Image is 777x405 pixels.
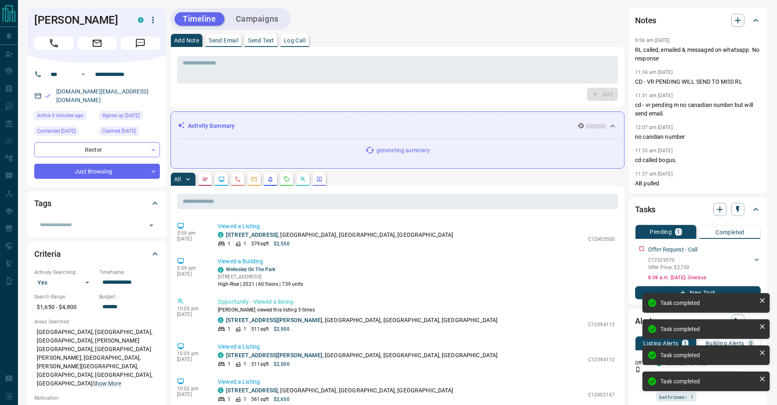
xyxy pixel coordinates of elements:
[218,273,303,280] p: [STREET_ADDRESS]
[267,176,274,182] svg: Listing Alerts
[218,222,615,231] p: Viewed a Listing
[228,325,230,333] p: 1
[177,356,206,362] p: [DATE]
[34,197,51,210] h2: Tags
[218,298,615,306] p: Opportunity - Viewed a listing
[218,176,225,182] svg: Lead Browsing Activity
[177,271,206,277] p: [DATE]
[660,300,756,306] div: Task completed
[174,176,181,182] p: All
[226,352,322,358] a: [STREET_ADDRESS][PERSON_NAME]
[588,236,615,243] p: C12403500
[648,264,689,271] p: Offer Price: $2,150
[99,111,160,122] div: Sat Aug 02 2025
[660,326,756,332] div: Task completed
[226,316,498,325] p: , [GEOGRAPHIC_DATA], [GEOGRAPHIC_DATA], [GEOGRAPHIC_DATA]
[218,317,224,323] div: condos.ca
[177,230,206,236] p: 5:59 pm
[635,179,761,188] p: AB pulled
[34,111,95,122] div: Tue Sep 16 2025
[78,69,88,79] button: Open
[34,318,160,325] p: Areas Searched:
[251,396,269,403] p: 561 sqft
[218,267,224,273] div: condos.ca
[77,37,117,50] span: Email
[177,265,206,271] p: 5:59 pm
[228,396,230,403] p: 1
[635,46,761,63] p: RL called, emailed & messaged on whatsapp. No response
[635,133,761,141] p: no candian number
[93,379,121,388] button: Show More
[218,352,224,358] div: condos.ca
[177,306,206,312] p: 10:03 pm
[99,127,160,138] div: Mon Aug 18 2025
[635,200,761,219] div: Tasks
[635,101,761,118] p: cd - vr pending m no canadian number but will send email.
[677,229,680,235] p: 1
[34,293,95,300] p: Search Range:
[588,356,615,363] p: C12394112
[226,267,275,272] a: Wellesley On The Park
[226,351,498,360] p: , [GEOGRAPHIC_DATA], [GEOGRAPHIC_DATA], [GEOGRAPHIC_DATA]
[635,314,656,327] h2: Alerts
[37,127,75,135] span: Contacted [DATE]
[218,232,224,238] div: condos.ca
[635,148,673,154] p: 11:55 am [DATE]
[99,269,160,276] p: Timeframe:
[99,293,160,300] p: Budget:
[251,360,269,368] p: 511 sqft
[316,176,323,182] svg: Agent Actions
[226,317,322,323] a: [STREET_ADDRESS][PERSON_NAME]
[228,360,230,368] p: 1
[648,255,761,273] div: C12329579Offer Price: $2,150
[34,164,160,179] div: Just Browsing
[226,231,454,239] p: , [GEOGRAPHIC_DATA], [GEOGRAPHIC_DATA], [GEOGRAPHIC_DATA]
[251,176,257,182] svg: Emails
[138,17,144,23] div: condos.ca
[660,352,756,358] div: Task completed
[177,351,206,356] p: 10:03 pm
[174,38,199,43] p: Add Note
[635,69,673,75] p: 11:34 am [DATE]
[274,360,290,368] p: $2,500
[715,229,744,235] p: Completed
[635,38,670,43] p: 9:56 am [DATE]
[218,257,615,266] p: Viewed a Building
[635,14,656,27] h2: Notes
[228,12,287,26] button: Campaigns
[102,127,136,135] span: Claimed [DATE]
[202,176,208,182] svg: Notes
[283,176,290,182] svg: Requests
[34,247,61,260] h2: Criteria
[34,142,160,157] div: Renter
[635,125,673,130] p: 12:07 pm [DATE]
[177,386,206,392] p: 10:02 pm
[218,306,615,314] p: [PERSON_NAME] viewed this listing 5 times
[209,38,238,43] p: Send Email
[648,256,689,264] p: C12329579
[244,396,246,403] p: 1
[34,13,126,27] h1: [PERSON_NAME]
[177,312,206,317] p: [DATE]
[244,325,246,333] p: 1
[274,325,290,333] p: $2,500
[34,300,95,314] p: $1,650 - $4,800
[588,391,615,398] p: C12402167
[34,244,160,264] div: Criteria
[177,118,618,134] div: Activity Summary
[635,11,761,30] div: Notes
[34,394,160,402] p: Motivation:
[34,269,95,276] p: Actively Searching:
[56,88,148,103] a: [DOMAIN_NAME][EMAIL_ADDRESS][DOMAIN_NAME]
[648,274,761,281] p: 8:38 a.m. [DATE] - Overdue
[235,176,241,182] svg: Calls
[146,220,157,231] button: Open
[218,378,615,386] p: Viewed a Listing
[376,146,430,155] p: generating summary
[34,127,95,138] div: Tue Aug 05 2025
[635,171,673,177] p: 11:37 am [DATE]
[251,240,269,247] p: 579 sqft
[34,37,73,50] span: Call
[34,276,95,289] div: Yes
[251,325,269,333] p: 511 sqft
